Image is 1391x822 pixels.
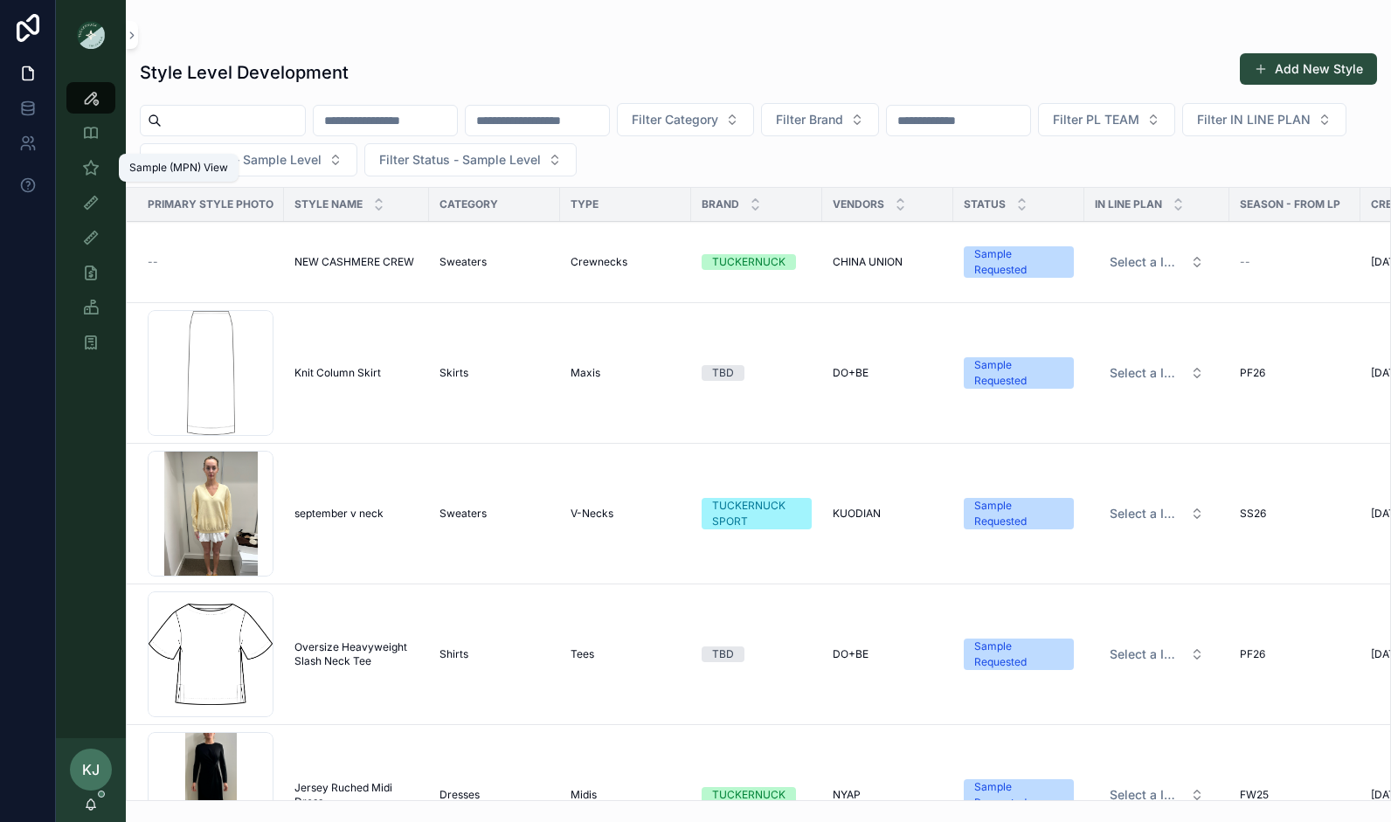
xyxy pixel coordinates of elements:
[1096,779,1218,811] button: Select Button
[571,788,597,802] span: Midis
[833,255,903,269] span: CHINA UNION
[148,255,158,269] span: --
[294,255,414,269] span: NEW CASHMERE CREW
[294,366,419,380] a: Knit Column Skirt
[974,498,1063,529] div: Sample Requested
[702,498,812,529] a: TUCKERNUCK SPORT
[294,366,381,380] span: Knit Column Skirt
[571,647,594,661] span: Tees
[964,197,1006,211] span: Status
[833,507,881,521] span: KUODIAN
[1240,647,1350,661] a: PF26
[439,788,550,802] a: Dresses
[1095,778,1219,812] a: Select Button
[1240,366,1265,380] span: PF26
[571,197,599,211] span: Type
[833,788,861,802] span: NYAP
[148,255,273,269] a: --
[1096,246,1218,278] button: Select Button
[56,70,126,381] div: scrollable content
[1096,639,1218,670] button: Select Button
[761,103,879,136] button: Select Button
[1240,53,1377,85] button: Add New Style
[1095,356,1219,390] a: Select Button
[571,788,681,802] a: Midis
[702,197,739,211] span: Brand
[439,788,480,802] span: Dresses
[571,366,681,380] a: Maxis
[294,255,419,269] a: NEW CASHMERE CREW
[702,787,812,803] a: TUCKERNUCK
[974,779,1063,811] div: Sample Requested
[702,254,812,270] a: TUCKERNUCK
[294,781,419,809] a: Jersey Ruched Midi Dress
[1240,647,1265,661] span: PF26
[1110,786,1183,804] span: Select a IN LINE PLAN
[140,60,349,85] h1: Style Level Development
[82,759,100,780] span: KJ
[1110,253,1183,271] span: Select a IN LINE PLAN
[129,161,228,175] div: Sample (MPN) View
[571,255,681,269] a: Crewnecks
[632,111,718,128] span: Filter Category
[1095,497,1219,530] a: Select Button
[833,366,943,380] a: DO+BE
[974,357,1063,389] div: Sample Requested
[148,197,273,211] span: Primary Style Photo
[439,647,468,661] span: Shirts
[833,197,884,211] span: Vendors
[294,507,419,521] a: september v neck
[294,640,419,668] a: Oversize Heavyweight Slash Neck Tee
[1095,245,1219,279] a: Select Button
[776,111,843,128] span: Filter Brand
[571,647,681,661] a: Tees
[155,151,322,169] span: Filter Season - Sample Level
[1053,111,1139,128] span: Filter PL TEAM
[294,197,363,211] span: Style Name
[1182,103,1346,136] button: Select Button
[439,197,498,211] span: Category
[833,647,869,661] span: DO+BE
[1095,638,1219,671] a: Select Button
[1096,357,1218,389] button: Select Button
[964,639,1074,670] a: Sample Requested
[77,21,105,49] img: App logo
[712,254,785,270] div: TUCKERNUCK
[964,498,1074,529] a: Sample Requested
[1240,507,1266,521] span: SS26
[571,507,613,521] span: V-Necks
[833,255,943,269] a: CHINA UNION
[833,647,943,661] a: DO+BE
[964,779,1074,811] a: Sample Requested
[439,366,468,380] span: Skirts
[1240,788,1269,802] span: FW25
[379,151,541,169] span: Filter Status - Sample Level
[1240,788,1350,802] a: FW25
[1110,505,1183,522] span: Select a IN LINE PLAN
[1240,366,1350,380] a: PF26
[571,366,600,380] span: Maxis
[571,255,627,269] span: Crewnecks
[294,507,384,521] span: september v neck
[964,246,1074,278] a: Sample Requested
[1096,498,1218,529] button: Select Button
[1197,111,1311,128] span: Filter IN LINE PLAN
[974,246,1063,278] div: Sample Requested
[833,788,943,802] a: NYAP
[712,365,734,381] div: TBD
[1240,197,1340,211] span: Season - From LP
[833,366,869,380] span: DO+BE
[833,507,943,521] a: KUODIAN
[974,639,1063,670] div: Sample Requested
[702,365,812,381] a: TBD
[439,507,550,521] a: Sweaters
[617,103,754,136] button: Select Button
[364,143,577,176] button: Select Button
[1240,255,1350,269] a: --
[140,143,357,176] button: Select Button
[1110,646,1183,663] span: Select a IN LINE PLAN
[964,357,1074,389] a: Sample Requested
[439,507,487,521] span: Sweaters
[1038,103,1175,136] button: Select Button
